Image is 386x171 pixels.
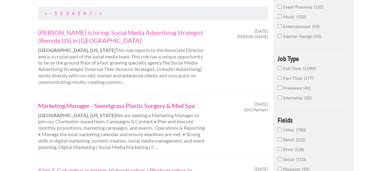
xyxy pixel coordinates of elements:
input: event-planning135 [278,5,282,9]
span: 40 [303,85,311,91]
input: Internship26 [278,95,282,99]
span: Freelance [283,85,303,91]
input: music102 [278,14,282,18]
a: Page 7 [89,10,92,16]
input: entertainment93 [278,24,282,28]
strong: [GEOGRAPHIC_DATA], [US_STATE] [38,47,116,53]
span: 135 [314,4,323,9]
span: 26 [304,95,312,100]
span: 1,090 [303,66,316,71]
a: Last Page, Page 126 [99,10,102,16]
span: Previous Page [50,10,51,16]
div: We are seeking a Marketing Manager to join our Charleston-based team. Campaigns & Content • Plan ... [33,102,213,151]
span: Social [283,157,296,162]
em: GVO Partners [244,107,268,112]
a: Page 2 [60,10,63,16]
em: [PERSON_NAME] [237,34,268,39]
span: music [283,14,296,19]
span: Part-Time [283,76,304,81]
span: [DATE] [254,102,268,107]
input: Other780 [278,128,282,132]
input: Retail222 [278,137,282,141]
a: Page 4 [72,10,74,16]
input: Musician91 [278,167,282,171]
input: Part-Time177 [278,76,282,80]
span: Print [283,147,294,152]
span: 102 [296,14,306,19]
a: Page 5 [78,10,80,16]
input: Social110 [278,157,282,161]
span: 177 [304,76,313,81]
span: event-planning [283,4,314,9]
a: Page 6 [83,10,86,16]
a: Next Page [95,10,96,16]
a: Page 3 [66,10,69,16]
input: Full-Time1,090 [278,66,282,70]
strong: [GEOGRAPHIC_DATA], [US_STATE] [38,112,116,118]
span: 222 [296,137,305,142]
span: 138 [294,147,304,152]
span: 780 [296,127,306,132]
span: 93 [312,24,319,29]
span: entertainment [283,24,312,29]
span: 92 [314,34,321,39]
input: Freelance40 [278,86,282,90]
input: Print138 [278,147,282,151]
span: Full-Time [283,66,303,71]
div: This role reports to the Associate Director and is a crucial part of the social media team. This ... [33,28,213,85]
span: 110 [296,157,306,162]
h4: Job Type [278,55,349,62]
span: interior-design [283,34,314,39]
a: [PERSON_NAME] is hiring: Social Media Advertising Strategist (Remote US) in [GEOGRAPHIC_DATA] [38,28,208,44]
a: Marketing Manager - Sweetgrass Plastic Surgery & Med Spa [38,102,208,110]
span: Internship [283,95,304,100]
a: Page 1 [54,10,57,16]
span: [DATE] [254,28,268,34]
h4: Fields [278,117,349,124]
input: interior-design92 [278,34,282,38]
span: Other [283,127,296,132]
span: First Page [45,10,47,16]
span: Retail [283,137,296,142]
